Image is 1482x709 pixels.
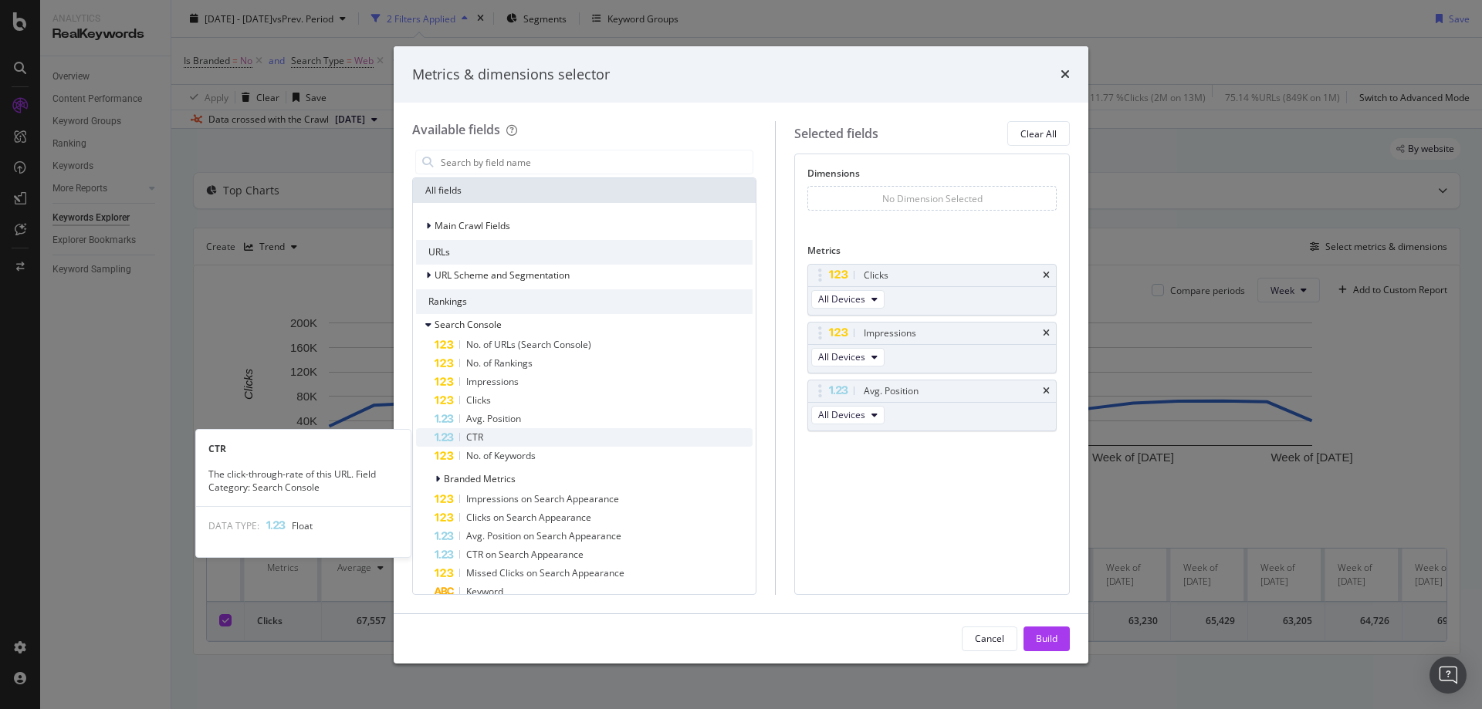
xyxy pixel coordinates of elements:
[466,566,624,579] span: Missed Clicks on Search Appearance
[439,150,753,174] input: Search by field name
[466,356,533,370] span: No. of Rankings
[466,529,621,542] span: Avg. Position on Search Appearance
[466,492,619,505] span: Impressions on Search Appearance
[1430,657,1467,694] div: Open Intercom Messenger
[807,264,1057,316] div: ClickstimesAll Devices
[807,380,1057,431] div: Avg. PositiontimesAll Devices
[444,472,516,485] span: Branded Metrics
[882,192,983,205] div: No Dimension Selected
[1036,632,1057,645] div: Build
[435,318,502,331] span: Search Console
[818,350,865,363] span: All Devices
[466,511,591,524] span: Clicks on Search Appearance
[466,393,491,407] span: Clicks
[394,46,1088,663] div: modal
[807,322,1057,373] div: ImpressionstimesAll Devices
[466,449,536,462] span: No. of Keywords
[794,125,878,143] div: Selected fields
[466,412,521,425] span: Avg. Position
[975,632,1004,645] div: Cancel
[962,626,1017,651] button: Cancel
[1061,65,1070,85] div: times
[416,240,753,265] div: URLs
[811,348,885,366] button: All Devices
[1007,121,1070,146] button: Clear All
[466,430,483,444] span: CTR
[1020,127,1057,140] div: Clear All
[413,178,756,203] div: All fields
[1024,626,1070,651] button: Build
[811,290,885,309] button: All Devices
[864,383,919,399] div: Avg. Position
[1043,387,1050,396] div: times
[435,268,570,282] span: URL Scheme and Segmentation
[416,289,753,314] div: Rankings
[466,375,519,388] span: Impressions
[811,406,885,424] button: All Devices
[864,326,916,341] div: Impressions
[864,268,888,283] div: Clicks
[807,244,1057,263] div: Metrics
[466,338,591,351] span: No. of URLs (Search Console)
[412,121,500,138] div: Available fields
[818,292,865,306] span: All Devices
[1043,329,1050,338] div: times
[466,548,584,561] span: CTR on Search Appearance
[466,585,503,598] span: Keyword
[196,442,411,455] div: CTR
[818,408,865,421] span: All Devices
[196,468,411,494] div: The click-through-rate of this URL. Field Category: Search Console
[807,167,1057,186] div: Dimensions
[412,65,610,85] div: Metrics & dimensions selector
[435,219,510,232] span: Main Crawl Fields
[1043,271,1050,280] div: times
